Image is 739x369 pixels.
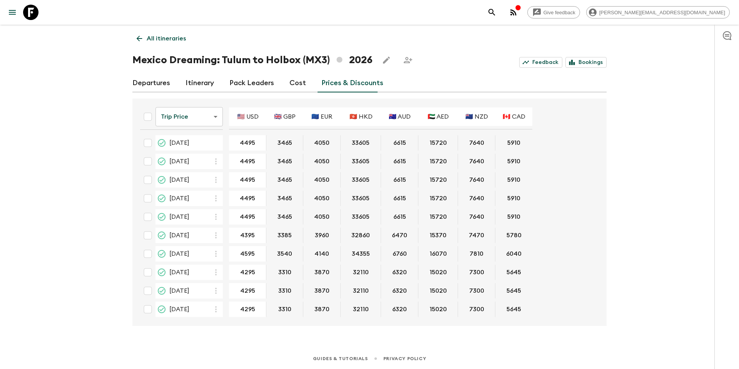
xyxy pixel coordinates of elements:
[460,283,493,299] button: 7300
[384,191,415,206] button: 6615
[341,228,381,243] div: 21 Mar 2026; 🇭🇰 HKD
[418,246,458,262] div: 04 Apr 2026; 🇦🇪 AED
[381,283,418,299] div: 02 May 2026; 🇦🇺 AUD
[341,265,381,280] div: 16 Apr 2026; 🇭🇰 HKD
[157,212,166,221] svg: Guaranteed
[303,154,341,169] div: 17 Jan 2026; 🇪🇺 EUR
[269,283,301,299] button: 3310
[418,172,458,188] div: 14 Feb 2026; 🇦🇪 AED
[458,172,495,188] div: 14 Feb 2026; 🇳🇿 NZD
[495,246,532,262] div: 04 Apr 2026; 🇨🇦 CAD
[341,191,381,206] div: 28 Feb 2026; 🇭🇰 HKD
[497,246,531,262] button: 6040
[383,354,426,363] a: Privacy Policy
[460,209,493,225] button: 7640
[381,228,418,243] div: 21 Mar 2026; 🇦🇺 AUD
[268,228,301,243] button: 3385
[169,268,189,277] span: [DATE]
[229,283,266,299] div: 02 May 2026; 🇺🇸 USD
[231,283,264,299] button: 4295
[341,172,381,188] div: 14 Feb 2026; 🇭🇰 HKD
[266,246,303,262] div: 04 Apr 2026; 🇬🇧 GBP
[460,172,493,188] button: 7640
[498,135,530,151] button: 5910
[418,283,458,299] div: 02 May 2026; 🇦🇪 AED
[498,172,530,188] button: 5910
[418,265,458,280] div: 16 Apr 2026; 🇦🇪 AED
[460,302,493,317] button: 7300
[458,209,495,225] div: 14 Mar 2026; 🇳🇿 NZD
[303,135,341,151] div: 03 Jan 2026; 🇪🇺 EUR
[400,52,416,68] span: Share this itinerary
[342,228,379,243] button: 32860
[495,283,532,299] div: 02 May 2026; 🇨🇦 CAD
[384,135,415,151] button: 6615
[305,246,338,262] button: 4140
[460,228,493,243] button: 7470
[169,305,189,314] span: [DATE]
[268,135,301,151] button: 3465
[305,302,339,317] button: 3870
[169,249,189,258] span: [DATE]
[418,302,458,317] div: 23 May 2026; 🇦🇪 AED
[381,154,418,169] div: 17 Jan 2026; 🇦🇺 AUD
[305,191,339,206] button: 4050
[381,302,418,317] div: 23 May 2026; 🇦🇺 AUD
[498,191,530,206] button: 5910
[274,112,296,121] p: 🇬🇧 GBP
[229,172,266,188] div: 14 Feb 2026; 🇺🇸 USD
[231,209,264,225] button: 4495
[231,172,264,188] button: 4495
[383,228,416,243] button: 6470
[495,265,532,280] div: 16 Apr 2026; 🇨🇦 CAD
[381,246,418,262] div: 04 Apr 2026; 🇦🇺 AUD
[343,154,379,169] button: 33605
[498,154,530,169] button: 5910
[420,246,456,262] button: 16070
[503,112,525,121] p: 🇨🇦 CAD
[458,228,495,243] div: 21 Mar 2026; 🇳🇿 NZD
[349,112,373,121] p: 🇭🇰 HKD
[341,283,381,299] div: 02 May 2026; 🇭🇰 HKD
[384,172,415,188] button: 6615
[155,106,223,127] div: Trip Price
[458,283,495,299] div: 02 May 2026; 🇳🇿 NZD
[140,109,155,124] div: Select all
[157,305,166,314] svg: Guaranteed
[343,172,379,188] button: 33605
[231,135,264,151] button: 4495
[418,191,458,206] div: 28 Feb 2026; 🇦🇪 AED
[460,154,493,169] button: 7640
[229,135,266,151] div: 03 Jan 2026; 🇺🇸 USD
[428,112,449,121] p: 🇦🇪 AED
[495,302,532,317] div: 23 May 2026; 🇨🇦 CAD
[303,228,341,243] div: 21 Mar 2026; 🇪🇺 EUR
[313,354,368,363] a: Guides & Tutorials
[458,135,495,151] div: 03 Jan 2026; 🇳🇿 NZD
[231,246,264,262] button: 4595
[169,212,189,221] span: [DATE]
[229,228,266,243] div: 21 Mar 2026; 🇺🇸 USD
[341,135,381,151] div: 03 Jan 2026; 🇭🇰 HKD
[268,154,301,169] button: 3465
[383,283,416,299] button: 6320
[132,31,190,46] a: All itineraries
[458,191,495,206] div: 28 Feb 2026; 🇳🇿 NZD
[539,10,580,15] span: Give feedback
[495,191,532,206] div: 28 Feb 2026; 🇨🇦 CAD
[497,283,530,299] button: 5645
[458,265,495,280] div: 16 Apr 2026; 🇳🇿 NZD
[495,135,532,151] div: 03 Jan 2026; 🇨🇦 CAD
[229,246,266,262] div: 04 Apr 2026; 🇺🇸 USD
[420,209,456,225] button: 15720
[344,265,378,280] button: 32110
[268,246,301,262] button: 3540
[186,74,214,92] a: Itinerary
[157,138,166,148] svg: Guaranteed
[229,302,266,317] div: 23 May 2026; 🇺🇸 USD
[420,283,456,299] button: 15020
[495,154,532,169] div: 17 Jan 2026; 🇨🇦 CAD
[341,302,381,317] div: 23 May 2026; 🇭🇰 HKD
[495,172,532,188] div: 14 Feb 2026; 🇨🇦 CAD
[305,283,339,299] button: 3870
